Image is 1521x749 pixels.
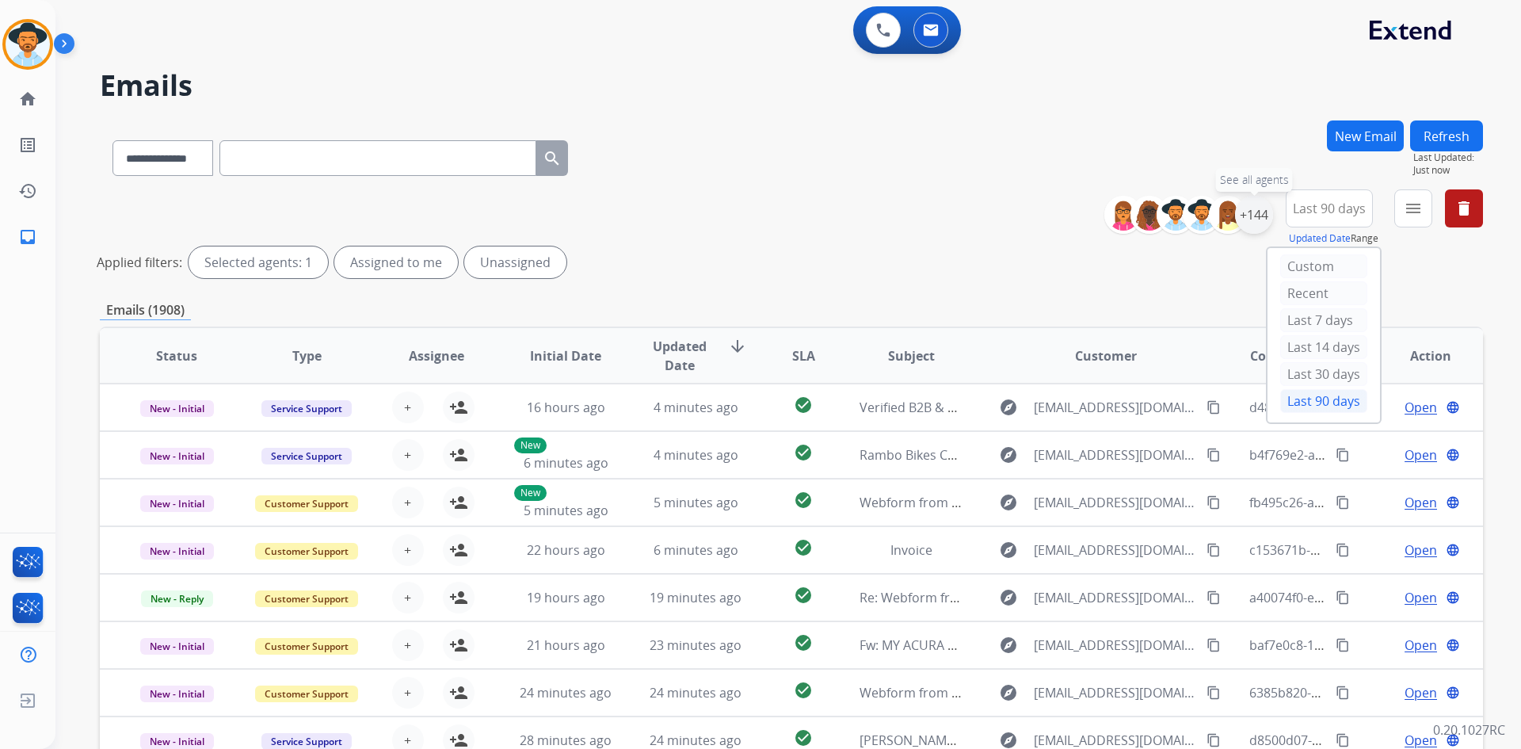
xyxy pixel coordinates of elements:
[794,681,813,700] mat-icon: check_circle
[1446,686,1460,700] mat-icon: language
[860,494,1218,511] span: Webform from [EMAIL_ADDRESS][DOMAIN_NAME] on [DATE]
[999,683,1018,702] mat-icon: explore
[860,636,1163,654] span: Fw: MY ACURA PARTS: Order #15334 Items Shipped
[255,495,358,512] span: Customer Support
[449,541,468,560] mat-icon: person_add
[1446,495,1460,510] mat-icon: language
[1410,120,1483,151] button: Refresh
[1207,448,1221,462] mat-icon: content_copy
[1249,589,1488,606] span: a40074f0-eb97-4c11-9b77-b46744f63c89
[1336,686,1350,700] mat-icon: content_copy
[1446,733,1460,747] mat-icon: language
[1207,686,1221,700] mat-icon: content_copy
[392,534,424,566] button: +
[728,337,747,356] mat-icon: arrow_downward
[334,246,458,278] div: Assigned to me
[1405,683,1437,702] span: Open
[404,445,411,464] span: +
[794,728,813,747] mat-icon: check_circle
[650,589,741,606] span: 19 minutes ago
[999,493,1018,512] mat-icon: explore
[794,396,813,415] mat-icon: check_circle
[404,636,411,655] span: +
[527,589,605,606] span: 19 hours ago
[409,346,464,365] span: Assignee
[261,400,352,417] span: Service Support
[650,684,741,701] span: 24 minutes ago
[392,487,424,518] button: +
[527,541,605,559] span: 22 hours ago
[1336,448,1350,462] mat-icon: content_copy
[404,683,411,702] span: +
[1404,199,1423,218] mat-icon: menu
[999,541,1018,560] mat-icon: explore
[1034,398,1197,417] span: [EMAIL_ADDRESS][DOMAIN_NAME]
[140,400,214,417] span: New - Initial
[449,445,468,464] mat-icon: person_add
[1405,636,1437,655] span: Open
[794,538,813,557] mat-icon: check_circle
[1249,494,1492,511] span: fb495c26-ae0d-4c1a-a73d-67789bc6b721
[1289,231,1378,245] span: Range
[794,633,813,652] mat-icon: check_circle
[654,494,738,511] span: 5 minutes ago
[392,629,424,661] button: +
[794,586,813,605] mat-icon: check_circle
[292,346,322,365] span: Type
[255,638,358,655] span: Customer Support
[255,590,358,607] span: Customer Support
[1034,541,1197,560] span: [EMAIL_ADDRESS][DOMAIN_NAME]
[1405,398,1437,417] span: Open
[792,346,815,365] span: SLA
[794,491,813,510] mat-icon: check_circle
[1353,328,1483,384] th: Action
[404,541,411,560] span: +
[392,439,424,471] button: +
[1034,445,1197,464] span: [EMAIL_ADDRESS][DOMAIN_NAME]
[449,493,468,512] mat-icon: person_add
[1249,541,1479,559] span: c153671b-35ff-42d2-9f1a-f68d07f11c90
[404,588,411,607] span: +
[520,732,612,749] span: 28 minutes ago
[1250,346,1351,365] span: Conversation ID
[1280,254,1367,278] div: Custom
[18,136,37,155] mat-icon: list_alt
[1207,733,1221,747] mat-icon: content_copy
[999,398,1018,417] mat-icon: explore
[1034,588,1197,607] span: [EMAIL_ADDRESS][DOMAIN_NAME]
[514,438,547,453] p: New
[1034,493,1197,512] span: [EMAIL_ADDRESS][DOMAIN_NAME]
[6,22,50,67] img: avatar
[890,541,932,559] span: Invoice
[1336,543,1350,557] mat-icon: content_copy
[644,337,716,375] span: Updated Date
[1446,543,1460,557] mat-icon: language
[999,588,1018,607] mat-icon: explore
[156,346,197,365] span: Status
[514,485,547,501] p: New
[449,398,468,417] mat-icon: person_add
[1249,684,1488,701] span: 6385b820-8594-454c-a6fb-d36ec2838f84
[524,454,608,472] span: 6 minutes ago
[1249,732,1492,749] span: d8500d07-3ae7-4113-a2b9-9ae57f084425
[527,636,605,654] span: 21 hours ago
[18,227,37,246] mat-icon: inbox
[530,346,601,365] span: Initial Date
[1249,446,1485,464] span: b4f769e2-a92c-4529-bcdf-7569128e0fd5
[1433,720,1505,739] p: 0.20.1027RC
[1220,172,1289,188] span: See all agents
[1235,196,1273,234] div: +144
[100,300,191,320] p: Emails (1908)
[141,590,213,607] span: New - Reply
[1336,495,1350,510] mat-icon: content_copy
[255,686,358,702] span: Customer Support
[999,636,1018,655] mat-icon: explore
[1249,399,1485,416] span: d482bf61-7a3b-48ab-abf4-bf9f80184e3e
[650,732,741,749] span: 24 minutes ago
[654,541,738,559] span: 6 minutes ago
[1413,164,1483,177] span: Just now
[1405,493,1437,512] span: Open
[1207,495,1221,510] mat-icon: content_copy
[1413,151,1483,164] span: Last Updated:
[650,636,741,654] span: 23 minutes ago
